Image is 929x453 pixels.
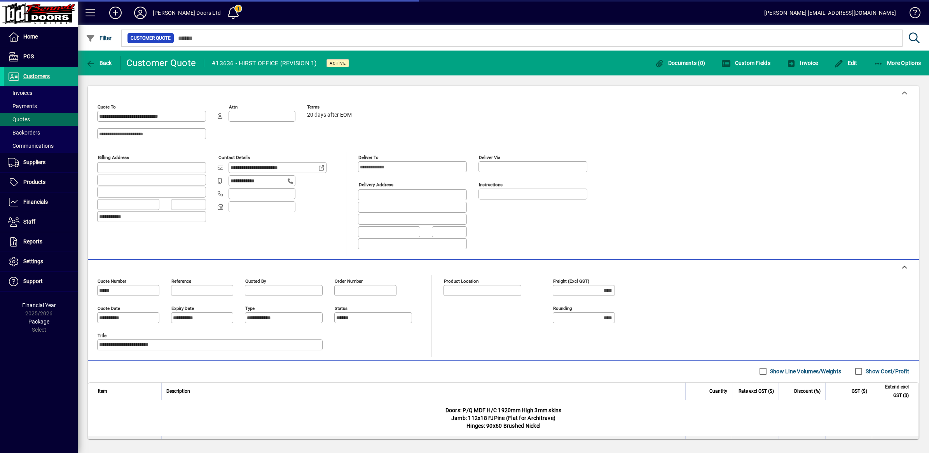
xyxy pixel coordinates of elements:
[86,35,112,41] span: Filter
[335,278,363,283] mat-label: Order number
[98,387,107,395] span: Item
[23,258,43,264] span: Settings
[4,252,78,271] a: Settings
[307,105,354,110] span: Terms
[4,27,78,47] a: Home
[4,139,78,152] a: Communications
[872,56,923,70] button: More Options
[358,155,379,160] mat-label: Deliver To
[28,318,49,325] span: Package
[444,278,478,283] mat-label: Product location
[229,104,237,110] mat-label: Attn
[8,143,54,149] span: Communications
[23,73,50,79] span: Customers
[98,305,120,311] mat-label: Quote date
[4,47,78,66] a: POS
[98,104,116,110] mat-label: Quote To
[23,53,34,59] span: POS
[98,278,126,283] mat-label: Quote number
[153,7,221,19] div: [PERSON_NAME] Doors Ltd
[23,238,42,245] span: Reports
[768,367,841,375] label: Show Line Volumes/Weights
[864,367,909,375] label: Show Cost/Profit
[832,56,859,70] button: Edit
[4,173,78,192] a: Products
[4,232,78,252] a: Reports
[23,219,35,225] span: Staff
[874,60,921,66] span: More Options
[764,7,896,19] div: [PERSON_NAME] [EMAIL_ADDRESS][DOMAIN_NAME]
[330,61,346,66] span: Active
[103,6,128,20] button: Add
[825,436,872,452] td: 60.25
[23,33,38,40] span: Home
[23,159,45,165] span: Suppliers
[553,278,589,283] mat-label: Freight (excl GST)
[877,383,909,400] span: Extend excl GST ($)
[4,192,78,212] a: Financials
[171,278,191,283] mat-label: Reference
[719,56,772,70] button: Custom Fields
[131,34,171,42] span: Customer Quote
[8,90,32,96] span: Invoices
[335,305,348,311] mat-label: Status
[22,302,56,308] span: Financial Year
[653,56,707,70] button: Documents (0)
[245,305,255,311] mat-label: Type
[787,60,818,66] span: Invoice
[98,332,107,338] mat-label: Title
[721,60,770,66] span: Custom Fields
[4,272,78,291] a: Support
[553,305,572,311] mat-label: Rounding
[307,112,352,118] span: 20 days after EOM
[834,60,857,66] span: Edit
[166,387,190,395] span: Description
[4,100,78,113] a: Payments
[739,387,774,395] span: Rate excl GST ($)
[709,387,727,395] span: Quantity
[4,86,78,100] a: Invoices
[785,56,820,70] button: Invoice
[23,278,43,284] span: Support
[655,60,705,66] span: Documents (0)
[78,56,120,70] app-page-header-button: Back
[84,31,114,45] button: Filter
[245,278,266,283] mat-label: Quoted by
[852,387,867,395] span: GST ($)
[904,2,919,27] a: Knowledge Base
[212,57,317,70] div: #13636 - HIRST OFFICE (REVISION 1)
[4,212,78,232] a: Staff
[4,153,78,172] a: Suppliers
[23,199,48,205] span: Financials
[8,129,40,136] span: Backorders
[8,116,30,122] span: Quotes
[23,179,45,185] span: Products
[86,60,112,66] span: Back
[794,387,821,395] span: Discount (%)
[872,436,919,452] td: 401.58
[479,182,503,187] mat-label: Instructions
[88,400,919,436] div: Doors: P/Q MDF H/C 1920mm High 3mm skins Jamb: 112x18 FJPine (Flat for Architrave) Hinges: 90x60 ...
[128,6,153,20] button: Profile
[4,113,78,126] a: Quotes
[4,126,78,139] a: Backorders
[84,56,114,70] button: Back
[479,155,500,160] mat-label: Deliver via
[8,103,37,109] span: Payments
[171,305,194,311] mat-label: Expiry date
[126,57,196,69] div: Customer Quote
